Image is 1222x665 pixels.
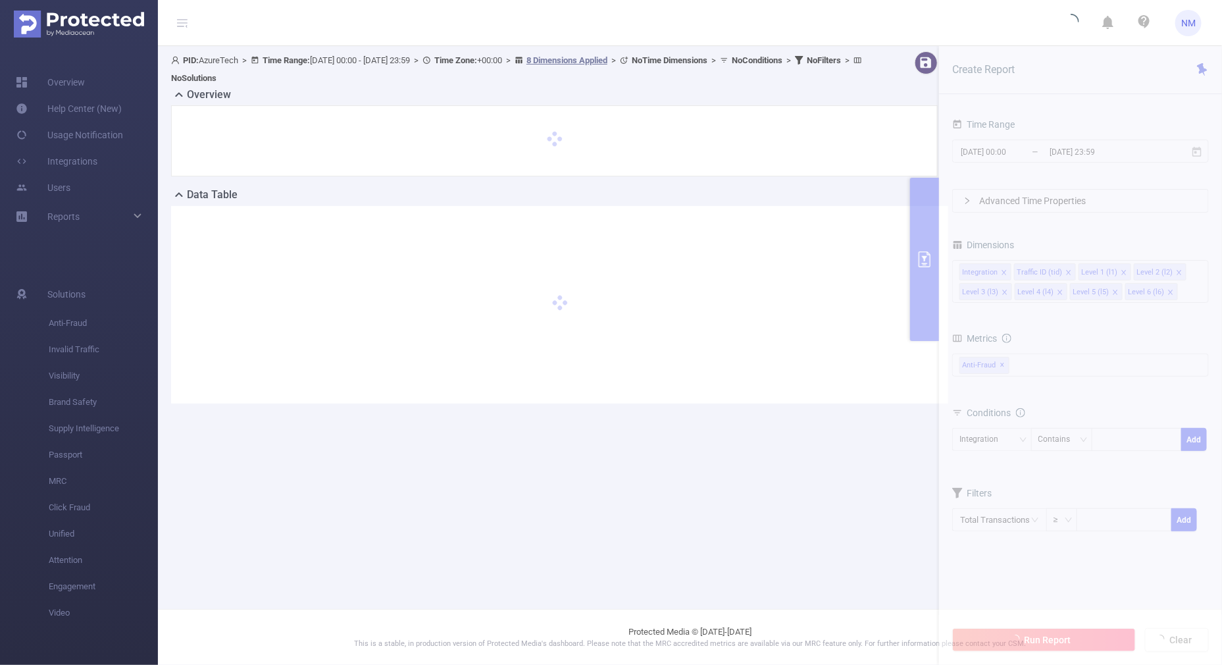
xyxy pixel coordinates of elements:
[16,95,122,122] a: Help Center (New)
[191,639,1189,650] p: This is a stable, in production version of Protected Media's dashboard. Please note that the MRC ...
[1063,14,1079,32] i: icon: loading
[732,55,782,65] b: No Conditions
[16,148,97,174] a: Integrations
[171,55,865,83] span: AzureTech [DATE] 00:00 - [DATE] 23:59 +00:00
[14,11,144,38] img: Protected Media
[49,600,158,626] span: Video
[49,521,158,547] span: Unified
[807,55,841,65] b: No Filters
[49,336,158,363] span: Invalid Traffic
[632,55,707,65] b: No Time Dimensions
[16,174,70,201] a: Users
[526,55,607,65] u: 8 Dimensions Applied
[782,55,795,65] span: >
[49,494,158,521] span: Click Fraud
[187,87,231,103] h2: Overview
[16,122,123,148] a: Usage Notification
[607,55,620,65] span: >
[49,468,158,494] span: MRC
[16,69,85,95] a: Overview
[49,442,158,468] span: Passport
[49,415,158,442] span: Supply Intelligence
[183,55,199,65] b: PID:
[49,573,158,600] span: Engagement
[502,55,515,65] span: >
[49,310,158,336] span: Anti-Fraud
[158,609,1222,665] footer: Protected Media © [DATE]-[DATE]
[49,363,158,389] span: Visibility
[49,389,158,415] span: Brand Safety
[171,56,183,65] i: icon: user
[263,55,310,65] b: Time Range:
[187,187,238,203] h2: Data Table
[49,547,158,573] span: Attention
[238,55,251,65] span: >
[707,55,720,65] span: >
[1181,10,1196,36] span: NM
[410,55,422,65] span: >
[47,281,86,307] span: Solutions
[434,55,477,65] b: Time Zone:
[841,55,853,65] span: >
[47,211,80,222] span: Reports
[47,203,80,230] a: Reports
[171,73,216,83] b: No Solutions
